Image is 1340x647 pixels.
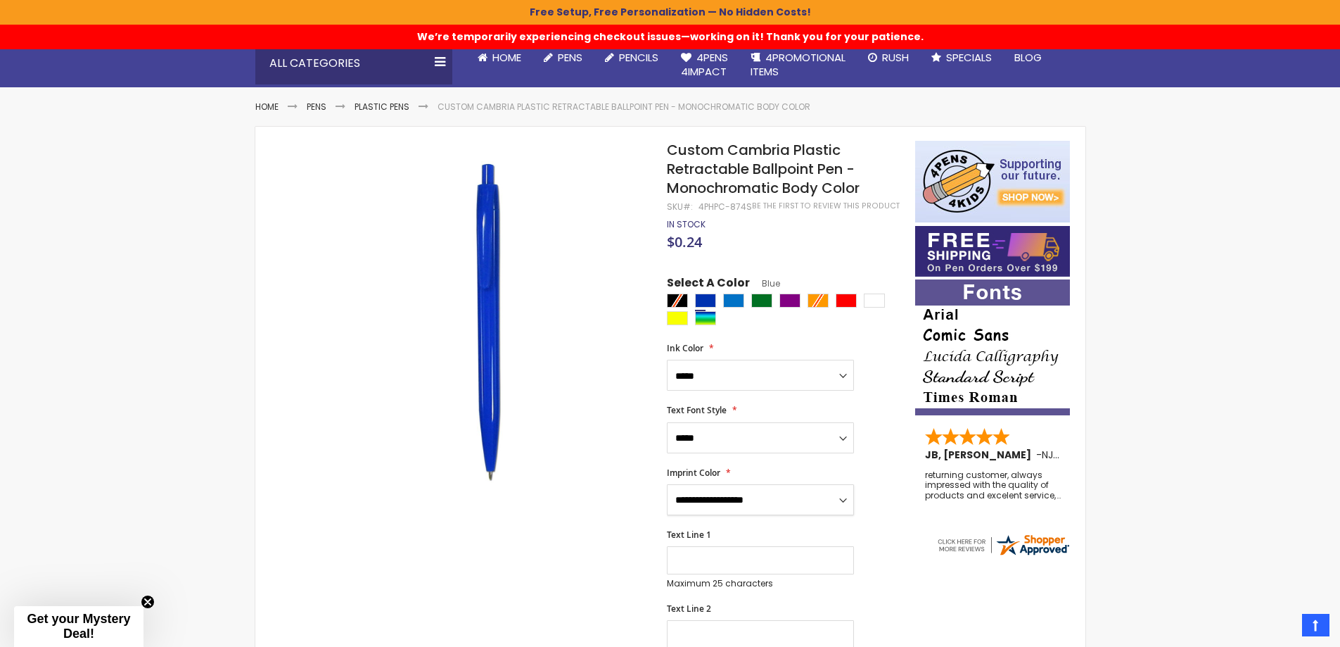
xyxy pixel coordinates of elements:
div: White [864,294,885,308]
div: 4PHPC-874S [698,201,752,213]
div: Purple [779,294,800,308]
span: 4PROMOTIONAL ITEMS [751,50,846,79]
span: - , [1036,448,1159,462]
span: Custom Cambria Plastic Retractable Ballpoint Pen - Monochromatic Body Color [667,140,860,198]
span: In stock [667,218,706,230]
div: Assorted [695,311,716,325]
span: Imprint Color [667,467,720,479]
a: Be the first to review this product [752,201,900,211]
strong: SKU [667,201,693,213]
img: font-personalization-examples [915,279,1070,415]
a: Plastic Pens [355,101,409,113]
button: Close teaser [141,595,155,609]
div: Yellow [667,311,688,325]
span: Text Line 1 [667,529,711,541]
span: $0.24 [667,232,702,251]
span: Blue [750,277,780,289]
span: Pens [558,50,582,65]
div: Red [836,294,857,308]
span: Get your Mystery Deal! [27,612,130,641]
img: 4pens 4 kids [915,141,1070,222]
iframe: Google Customer Reviews [1224,609,1340,647]
span: JB, [PERSON_NAME] [925,448,1036,462]
a: 4PROMOTIONALITEMS [739,42,857,88]
div: Blue Light [723,294,744,308]
a: Home [466,42,532,73]
li: Custom Cambria Plastic Retractable Ballpoint Pen - Monochromatic Body Color [438,101,810,113]
span: Blog [1014,50,1042,65]
span: Text Font Style [667,404,727,416]
span: Select A Color [667,275,750,294]
span: We’re temporarily experiencing checkout issues—working on it! Thank you for your patience. [417,23,924,44]
span: Specials [946,50,992,65]
p: Maximum 25 characters [667,578,854,589]
span: Home [492,50,521,65]
a: Pencils [594,42,670,73]
a: Pens [532,42,594,73]
span: Pencils [619,50,658,65]
div: returning customer, always impressed with the quality of products and excelent service, will retu... [925,470,1061,501]
a: Specials [920,42,1003,73]
span: Text Line 2 [667,603,711,615]
img: 4pens.com widget logo [936,532,1071,558]
a: Blog [1003,42,1053,73]
a: Rush [857,42,920,73]
a: 4Pens4impact [670,42,739,88]
div: Blue [695,294,716,308]
a: Pens [307,101,326,113]
img: image_3__3_1.jpg [327,161,649,483]
span: Ink Color [667,342,703,354]
a: Home [255,101,279,113]
div: Availability [667,219,706,230]
span: NJ [1042,448,1059,462]
span: Rush [882,50,909,65]
div: All Categories [255,42,452,84]
div: Green [751,294,772,308]
a: 4pens.com certificate URL [936,548,1071,560]
img: Free shipping on orders over $199 [915,226,1070,277]
div: Get your Mystery Deal!Close teaser [14,606,143,647]
span: 4Pens 4impact [681,50,728,79]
